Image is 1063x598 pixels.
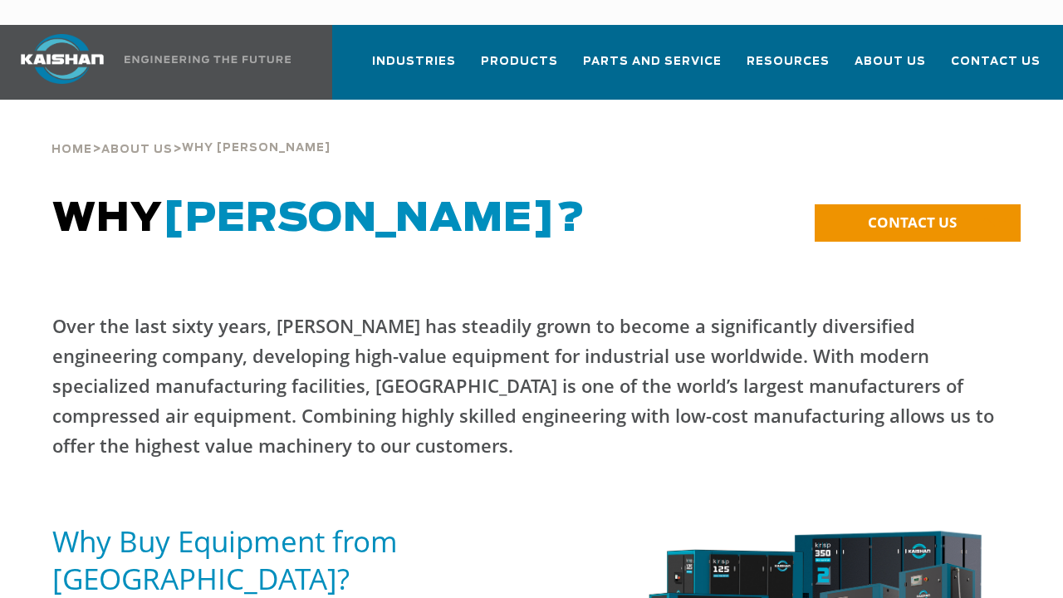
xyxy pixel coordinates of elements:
span: Parts and Service [583,52,722,71]
span: Contact Us [951,52,1041,71]
span: [PERSON_NAME]? [163,199,585,239]
a: Resources [747,40,830,96]
a: Products [481,40,558,96]
a: About Us [855,40,926,96]
a: Contact Us [951,40,1041,96]
span: WHY [52,199,585,239]
span: Products [481,52,558,71]
span: Home [51,145,92,155]
a: Parts and Service [583,40,722,96]
span: Industries [372,52,456,71]
h5: Why Buy Equipment from [GEOGRAPHIC_DATA]? [52,522,586,597]
a: Home [51,141,92,156]
span: Resources [747,52,830,71]
a: Industries [372,40,456,96]
span: Why [PERSON_NAME] [182,143,331,154]
span: CONTACT US [868,213,957,232]
img: Engineering the future [125,56,291,63]
span: About Us [855,52,926,71]
p: Over the last sixty years, [PERSON_NAME] has steadily grown to become a significantly diversified... [52,311,1011,460]
div: > > [51,100,331,163]
a: About Us [101,141,173,156]
span: About Us [101,145,173,155]
a: CONTACT US [815,204,1021,242]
